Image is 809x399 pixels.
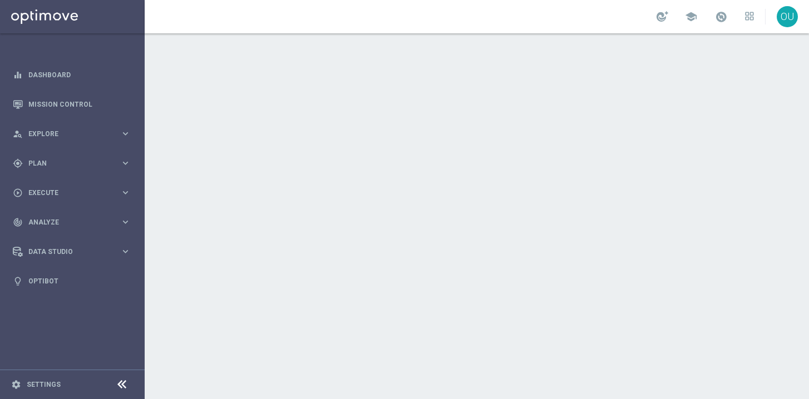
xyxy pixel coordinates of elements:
[28,219,120,226] span: Analyze
[12,277,131,286] button: lightbulb Optibot
[28,266,131,296] a: Optibot
[13,60,131,89] div: Dashboard
[13,129,23,139] i: person_search
[28,160,120,167] span: Plan
[13,158,120,168] div: Plan
[120,217,131,227] i: keyboard_arrow_right
[11,380,21,390] i: settings
[13,129,120,139] div: Explore
[13,217,120,227] div: Analyze
[13,158,23,168] i: gps_fixed
[12,129,131,138] button: person_search Explore keyboard_arrow_right
[12,71,131,79] button: equalizer Dashboard
[13,188,120,198] div: Execute
[777,6,798,27] div: OU
[120,187,131,198] i: keyboard_arrow_right
[13,188,23,198] i: play_circle_outline
[13,217,23,227] i: track_changes
[13,70,23,80] i: equalizer
[13,276,23,286] i: lightbulb
[120,158,131,168] i: keyboard_arrow_right
[13,247,120,257] div: Data Studio
[12,100,131,109] button: Mission Control
[28,248,120,255] span: Data Studio
[12,159,131,168] button: gps_fixed Plan keyboard_arrow_right
[28,60,131,89] a: Dashboard
[28,189,120,196] span: Execute
[120,246,131,257] i: keyboard_arrow_right
[12,247,131,256] button: Data Studio keyboard_arrow_right
[28,131,120,137] span: Explore
[13,266,131,296] div: Optibot
[13,89,131,119] div: Mission Control
[28,89,131,119] a: Mission Control
[12,188,131,197] button: play_circle_outline Execute keyboard_arrow_right
[685,11,697,23] span: school
[120,128,131,139] i: keyboard_arrow_right
[27,381,61,388] a: Settings
[12,218,131,227] button: track_changes Analyze keyboard_arrow_right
